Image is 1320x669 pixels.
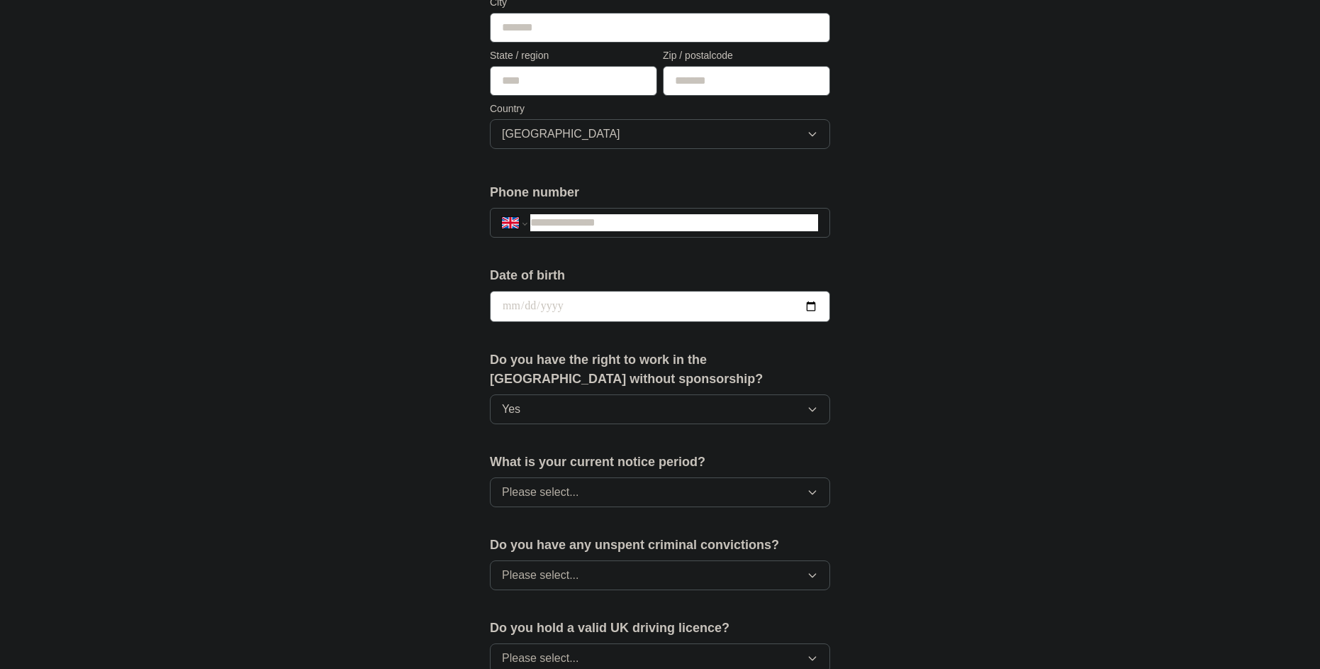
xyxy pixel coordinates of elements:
label: Phone number [490,183,830,202]
button: Yes [490,394,830,424]
label: Do you hold a valid UK driving licence? [490,619,830,638]
button: Please select... [490,477,830,507]
label: Do you have the right to work in the [GEOGRAPHIC_DATA] without sponsorship? [490,350,830,389]
label: Date of birth [490,266,830,285]
button: [GEOGRAPHIC_DATA] [490,119,830,149]
span: Please select... [502,650,579,667]
span: [GEOGRAPHIC_DATA] [502,126,620,143]
label: Country [490,101,830,116]
label: State / region [490,48,657,63]
label: What is your current notice period? [490,453,830,472]
span: Please select... [502,567,579,584]
button: Please select... [490,560,830,590]
label: Zip / postalcode [663,48,830,63]
label: Do you have any unspent criminal convictions? [490,536,830,555]
span: Please select... [502,484,579,501]
span: Yes [502,401,520,418]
